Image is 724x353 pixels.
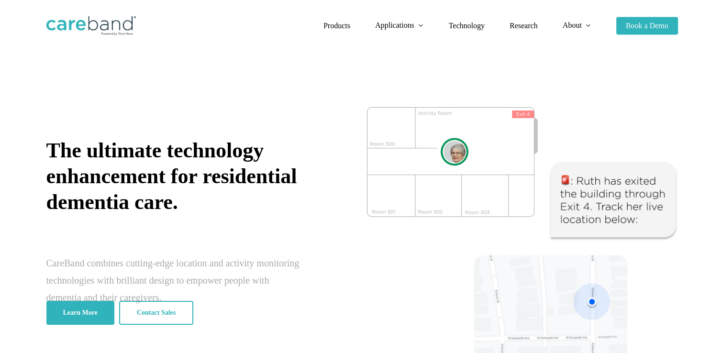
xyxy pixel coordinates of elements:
span: The ultimate technology enhancement for residential dementia care. [46,139,297,214]
a: About [563,22,591,30]
span: Learn More [63,308,98,318]
a: Learn More [46,301,114,325]
a: Book a Demo [616,22,678,30]
a: Applications [375,22,424,30]
span: About [563,21,582,29]
div: CareBand combines cutting-edge location and activity monitoring technologies with brilliant desig... [46,254,302,306]
a: Technology [449,22,485,30]
a: Contact Sales [119,301,193,325]
span: Applications [375,21,414,29]
span: Book a Demo [626,22,668,30]
a: Research [510,22,538,30]
a: Products [323,22,350,30]
img: CareBand [46,16,136,35]
span: Contact Sales [137,308,176,318]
